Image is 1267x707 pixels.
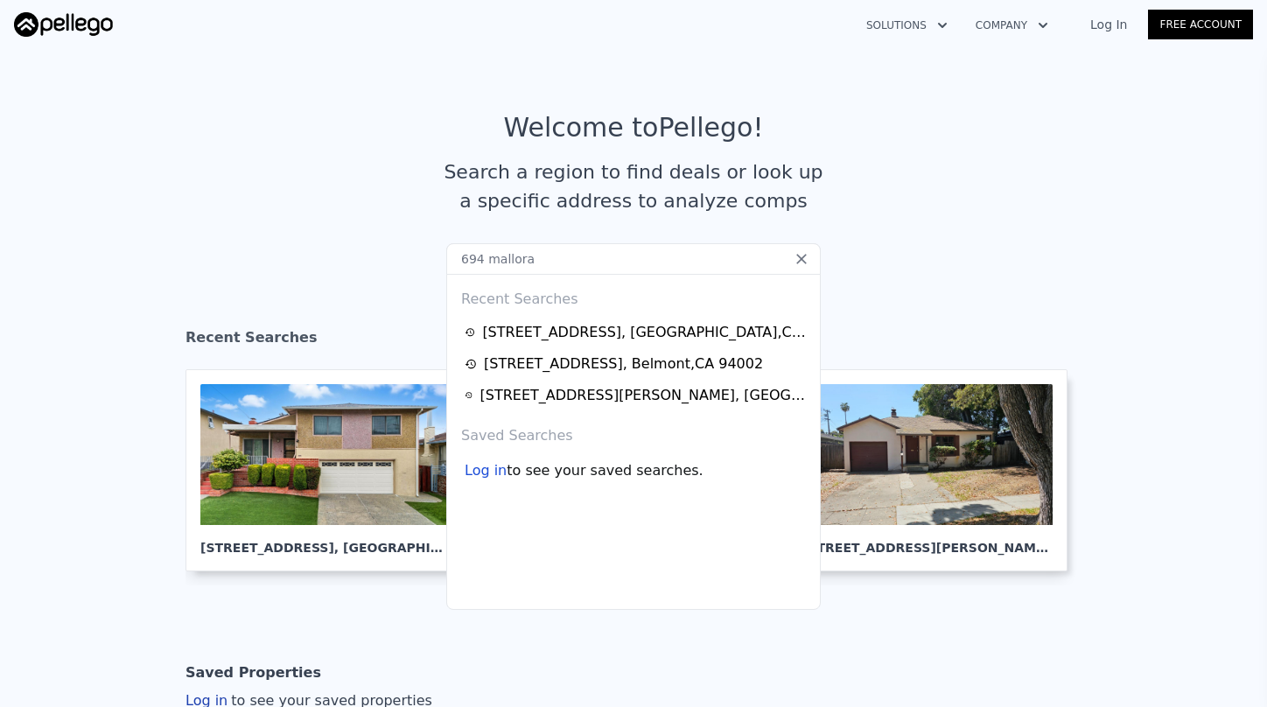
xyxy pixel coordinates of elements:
button: Solutions [852,10,962,41]
div: Recent Searches [185,313,1081,369]
div: Search a region to find deals or look up a specific address to analyze comps [437,157,829,215]
a: Free Account [1148,10,1253,39]
a: [STREET_ADDRESS], [GEOGRAPHIC_DATA] [185,369,479,571]
a: [STREET_ADDRESS], [GEOGRAPHIC_DATA],CA 94080 [465,322,808,343]
div: Log in [465,460,507,481]
a: [STREET_ADDRESS][PERSON_NAME], [GEOGRAPHIC_DATA],CA 94063 [465,385,808,406]
div: Recent Searches [454,275,813,317]
a: [STREET_ADDRESS][PERSON_NAME], [GEOGRAPHIC_DATA] [787,369,1081,571]
span: to see your saved searches. [507,460,703,481]
div: [STREET_ADDRESS][PERSON_NAME] , [GEOGRAPHIC_DATA] [802,525,1053,556]
div: Welcome to Pellego ! [504,112,764,143]
a: Log In [1069,16,1148,33]
img: Pellego [14,12,113,37]
div: [STREET_ADDRESS][PERSON_NAME] , [GEOGRAPHIC_DATA] , CA 94063 [479,385,808,406]
button: Company [962,10,1062,41]
input: Search an address or region... [446,243,821,275]
a: [STREET_ADDRESS], Belmont,CA 94002 [465,353,808,374]
div: Saved Searches [454,411,813,453]
div: Saved Properties [185,655,321,690]
div: [STREET_ADDRESS] , [GEOGRAPHIC_DATA] [200,525,451,556]
div: [STREET_ADDRESS] , Belmont , CA 94002 [484,353,763,374]
div: [STREET_ADDRESS] , [GEOGRAPHIC_DATA] , CA 94080 [482,322,808,343]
